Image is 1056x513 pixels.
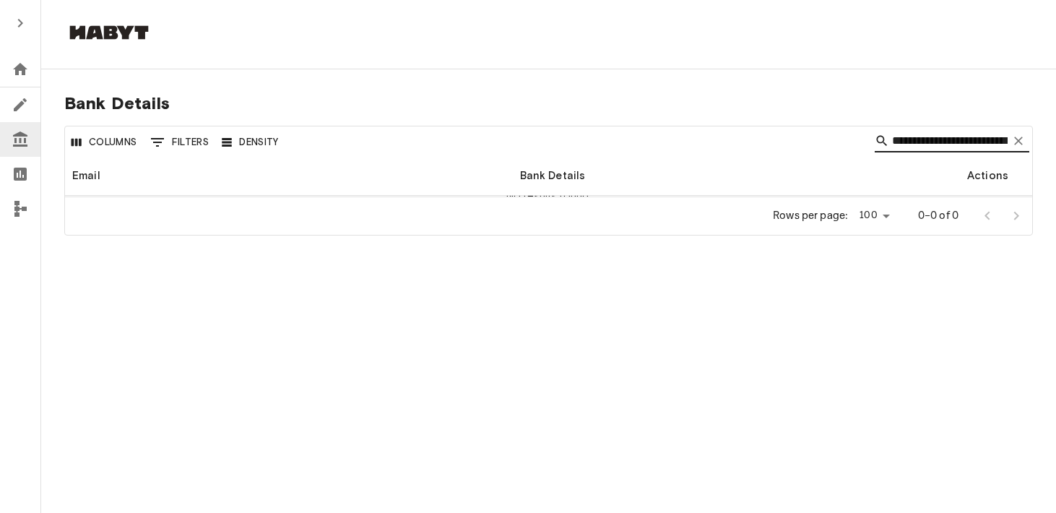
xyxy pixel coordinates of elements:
[967,155,1008,196] div: Actions
[513,155,961,196] div: Bank Details
[218,132,282,154] button: Density
[854,205,894,226] div: 100
[520,155,586,196] div: Bank Details
[875,129,1029,155] div: Search
[147,131,213,154] button: Show filters
[68,132,141,154] button: Select columns
[773,208,848,223] p: Rows per page:
[65,155,513,196] div: Email
[64,92,1033,114] span: Bank Details
[1008,130,1029,152] button: Clear
[66,25,152,40] img: Habyt
[918,208,958,223] p: 0–0 of 0
[960,155,1032,196] div: Actions
[72,155,100,196] div: Email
